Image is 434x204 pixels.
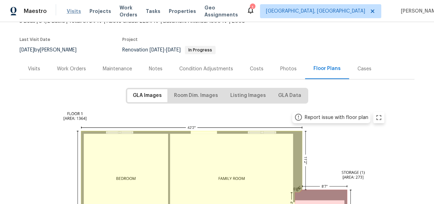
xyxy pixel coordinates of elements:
[122,37,138,42] span: Project
[103,65,132,72] div: Maintenance
[179,65,233,72] div: Condition Adjustments
[133,91,162,100] span: GLA Images
[166,48,181,52] span: [DATE]
[150,48,181,52] span: -
[174,91,218,100] span: Room Dim. Images
[305,114,368,121] div: Report issue with floor plan
[169,8,196,15] span: Properties
[57,65,86,72] div: Work Orders
[204,4,238,18] span: Geo Assignments
[89,8,111,15] span: Projects
[122,48,216,52] span: Renovation
[20,48,34,52] span: [DATE]
[278,91,301,100] span: GLA Data
[280,65,297,72] div: Photos
[250,4,255,11] div: 1
[149,65,162,72] div: Notes
[186,48,215,52] span: In Progress
[225,89,272,102] button: Listing Images
[150,48,164,52] span: [DATE]
[313,65,341,72] div: Floor Plans
[146,9,160,14] span: Tasks
[67,8,81,15] span: Visits
[273,89,307,102] button: GLA Data
[120,4,137,18] span: Work Orders
[127,89,167,102] button: GLA Images
[168,89,224,102] button: Room Dim. Images
[230,91,266,100] span: Listing Images
[28,65,40,72] div: Visits
[250,65,263,72] div: Costs
[357,65,371,72] div: Cases
[24,8,47,15] span: Maestro
[20,46,85,54] div: by [PERSON_NAME]
[20,37,50,42] span: Last Visit Date
[373,112,384,123] button: zoom in
[266,8,365,15] span: [GEOGRAPHIC_DATA], [GEOGRAPHIC_DATA]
